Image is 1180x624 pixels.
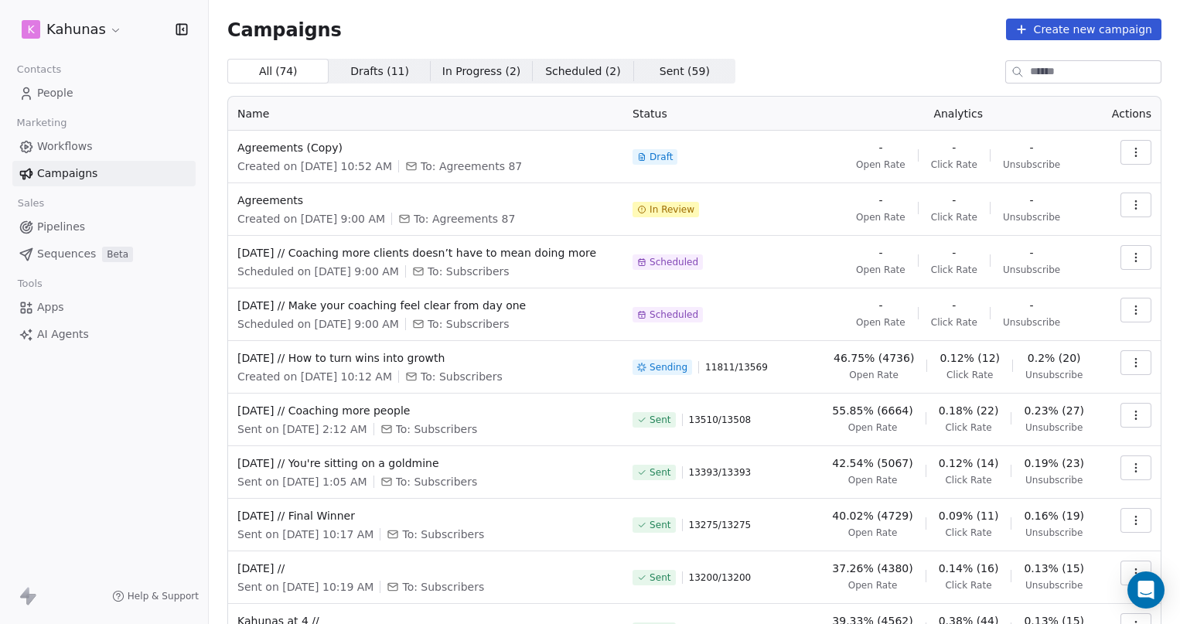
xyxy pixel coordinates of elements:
span: Click Rate [945,579,991,592]
span: Open Rate [848,579,898,592]
a: AI Agents [12,322,196,347]
span: Sent [650,571,670,584]
span: To: Subscribers [428,264,510,279]
span: 11811 / 13569 [705,361,768,373]
a: Apps [12,295,196,320]
span: [DATE] // Final Winner [237,508,614,523]
span: Sent ( 59 ) [660,63,710,80]
span: Apps [37,299,64,315]
span: Created on [DATE] 9:00 AM [237,211,385,227]
span: 0.12% (14) [939,455,999,471]
span: Open Rate [849,369,899,381]
span: Unsubscribe [1003,316,1060,329]
span: Unsubscribe [1025,579,1083,592]
span: Unsubscribe [1025,369,1083,381]
span: - [952,245,956,261]
span: To: Subscribers [421,369,503,384]
span: 13510 / 13508 [689,414,752,426]
span: 13393 / 13393 [689,466,752,479]
span: - [878,193,882,208]
span: Sent [650,519,670,531]
span: Campaigns [227,19,342,40]
div: Open Intercom Messenger [1127,571,1165,609]
span: Unsubscribe [1003,211,1060,223]
span: - [1030,298,1034,313]
span: To: Subscribers [428,316,510,332]
span: To: Subscribers [396,421,478,437]
a: People [12,80,196,106]
span: Agreements (Copy) [237,140,614,155]
span: Open Rate [848,474,898,486]
span: To: Subscribers [396,474,478,489]
span: Click Rate [931,159,977,171]
span: Click Rate [946,369,993,381]
span: Draft [650,151,673,163]
span: Click Rate [945,474,991,486]
span: In Review [650,203,694,216]
span: Sent on [DATE] 1:05 AM [237,474,367,489]
span: - [952,298,956,313]
span: Contacts [10,58,68,81]
span: Unsubscribe [1025,474,1083,486]
span: [DATE] // Coaching more people [237,403,614,418]
span: [DATE] // Make your coaching feel clear from day one [237,298,614,313]
th: Status [623,97,817,131]
a: Help & Support [112,590,199,602]
span: Workflows [37,138,93,155]
span: Scheduled [650,256,698,268]
th: Name [228,97,623,131]
span: 0.14% (16) [939,561,999,576]
span: Click Rate [931,211,977,223]
span: Scheduled on [DATE] 9:00 AM [237,316,399,332]
span: - [878,140,882,155]
span: 0.18% (22) [939,403,999,418]
span: - [878,298,882,313]
span: Click Rate [945,421,991,434]
span: 13200 / 13200 [689,571,752,584]
span: Pipelines [37,219,85,235]
span: People [37,85,73,101]
span: 46.75% (4736) [834,350,914,366]
span: 0.13% (15) [1024,561,1084,576]
button: Create new campaign [1006,19,1161,40]
span: 37.26% (4380) [832,561,912,576]
span: Open Rate [848,527,898,539]
span: Scheduled on [DATE] 9:00 AM [237,264,399,279]
span: Open Rate [856,264,905,276]
span: - [1030,140,1034,155]
span: [DATE] // [237,561,614,576]
span: - [878,245,882,261]
span: Sales [11,192,51,215]
span: To: Agreements 87 [414,211,515,227]
span: Scheduled [650,309,698,321]
span: Campaigns [37,165,97,182]
span: To: Agreements 87 [421,159,522,174]
a: SequencesBeta [12,241,196,267]
span: Kahunas [46,19,106,39]
span: K [27,22,34,37]
span: [DATE] // How to turn wins into growth [237,350,614,366]
span: Sent on [DATE] 2:12 AM [237,421,367,437]
span: Agreements [237,193,614,208]
span: To: Subscribers [402,579,484,595]
span: Unsubscribe [1003,264,1060,276]
span: [DATE] // You're sitting on a goldmine [237,455,614,471]
span: Drafts ( 11 ) [350,63,409,80]
a: Workflows [12,134,196,159]
span: 0.16% (19) [1024,508,1084,523]
span: - [1030,245,1034,261]
span: Sent [650,466,670,479]
span: Scheduled ( 2 ) [545,63,621,80]
span: Open Rate [848,421,898,434]
span: 0.09% (11) [939,508,999,523]
span: - [952,140,956,155]
span: Tools [11,272,49,295]
span: Marketing [10,111,73,135]
span: Sent [650,414,670,426]
button: KKahunas [19,16,125,43]
span: 42.54% (5067) [832,455,912,471]
span: Beta [102,247,133,262]
span: Open Rate [856,316,905,329]
span: In Progress ( 2 ) [442,63,521,80]
span: 0.12% (12) [940,350,1000,366]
